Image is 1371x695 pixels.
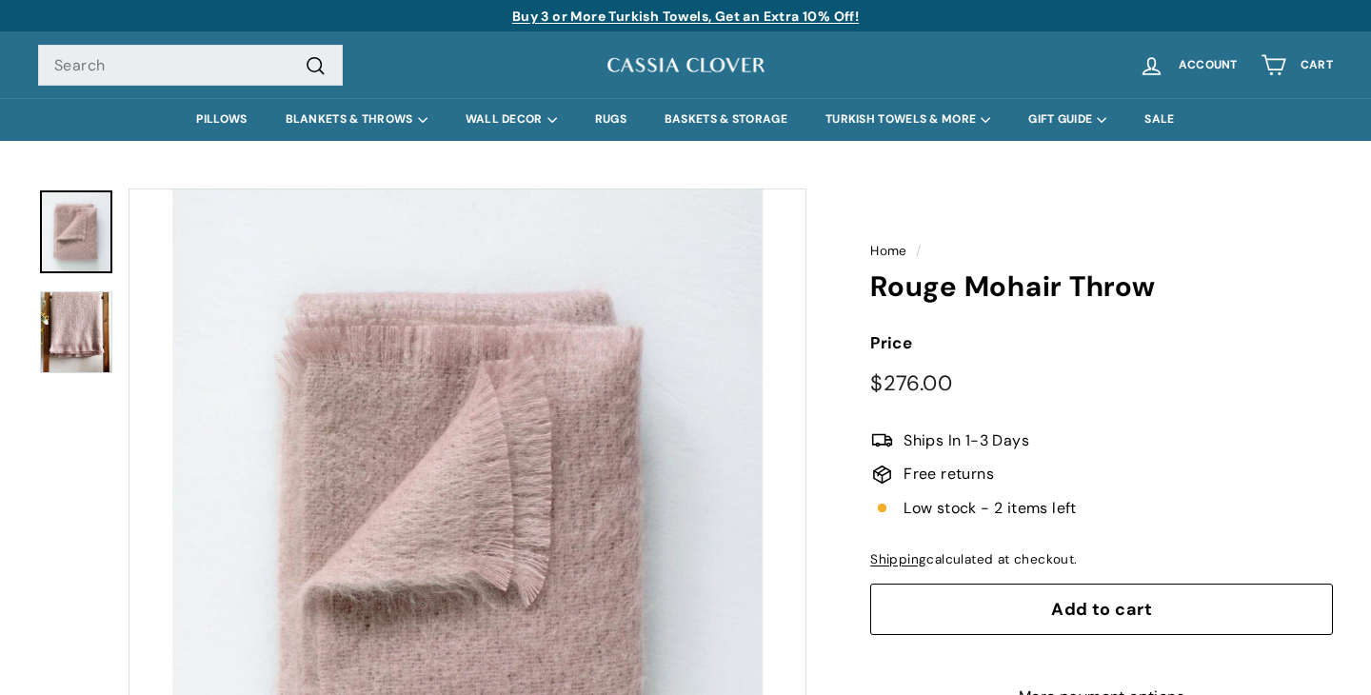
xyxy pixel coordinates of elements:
span: Low stock - 2 items left [904,496,1077,521]
a: PILLOWS [177,98,266,141]
span: / [911,243,925,259]
button: Add to cart [870,584,1333,635]
img: Rouge Mohair Throw [40,291,112,373]
div: calculated at checkout. [870,549,1333,570]
span: Free returns [904,462,994,486]
a: SALE [1125,98,1193,141]
a: BASKETS & STORAGE [646,98,806,141]
h1: Rouge Mohair Throw [870,271,1333,303]
input: Search [38,45,343,87]
a: Cart [1249,37,1344,93]
span: Account [1179,59,1238,71]
a: Account [1127,37,1249,93]
a: Buy 3 or More Turkish Towels, Get an Extra 10% Off! [512,8,859,25]
a: Home [870,243,907,259]
a: Rouge Mohair Throw [40,190,112,273]
a: Shipping [870,551,926,567]
a: RUGS [576,98,646,141]
summary: TURKISH TOWELS & MORE [806,98,1009,141]
summary: GIFT GUIDE [1009,98,1125,141]
summary: WALL DECOR [447,98,576,141]
nav: breadcrumbs [870,241,1333,262]
summary: BLANKETS & THROWS [267,98,447,141]
span: $276.00 [870,369,952,397]
span: Add to cart [1051,598,1152,621]
span: Ships In 1-3 Days [904,428,1029,453]
span: Cart [1301,59,1333,71]
label: Price [870,330,1333,356]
